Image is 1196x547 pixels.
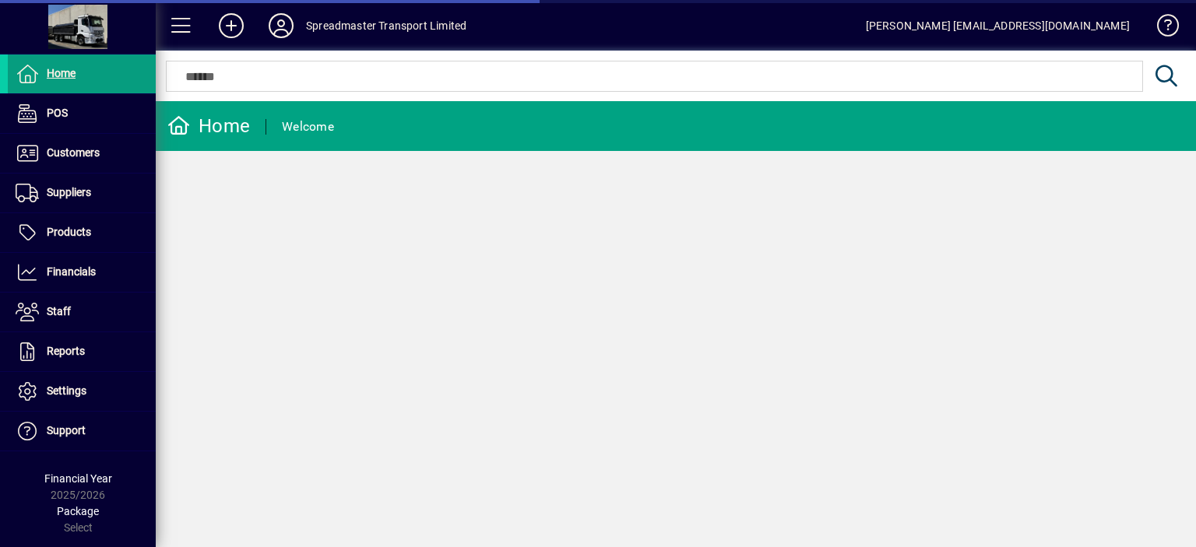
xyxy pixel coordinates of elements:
[8,332,156,371] a: Reports
[167,114,250,139] div: Home
[47,305,71,317] span: Staff
[256,12,306,40] button: Profile
[47,107,68,119] span: POS
[8,412,156,451] a: Support
[8,174,156,212] a: Suppliers
[47,384,86,397] span: Settings
[47,345,85,357] span: Reports
[306,13,466,38] div: Spreadmaster Transport Limited
[44,472,112,485] span: Financial Year
[47,146,100,159] span: Customers
[8,293,156,331] a: Staff
[282,114,334,139] div: Welcome
[8,134,156,173] a: Customers
[47,67,76,79] span: Home
[57,505,99,517] span: Package
[47,186,91,198] span: Suppliers
[206,12,256,40] button: Add
[8,213,156,252] a: Products
[1145,3,1177,54] a: Knowledge Base
[8,253,156,292] a: Financials
[8,372,156,411] a: Settings
[8,94,156,133] a: POS
[866,13,1130,38] div: [PERSON_NAME] [EMAIL_ADDRESS][DOMAIN_NAME]
[47,424,86,437] span: Support
[47,265,96,278] span: Financials
[47,226,91,238] span: Products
